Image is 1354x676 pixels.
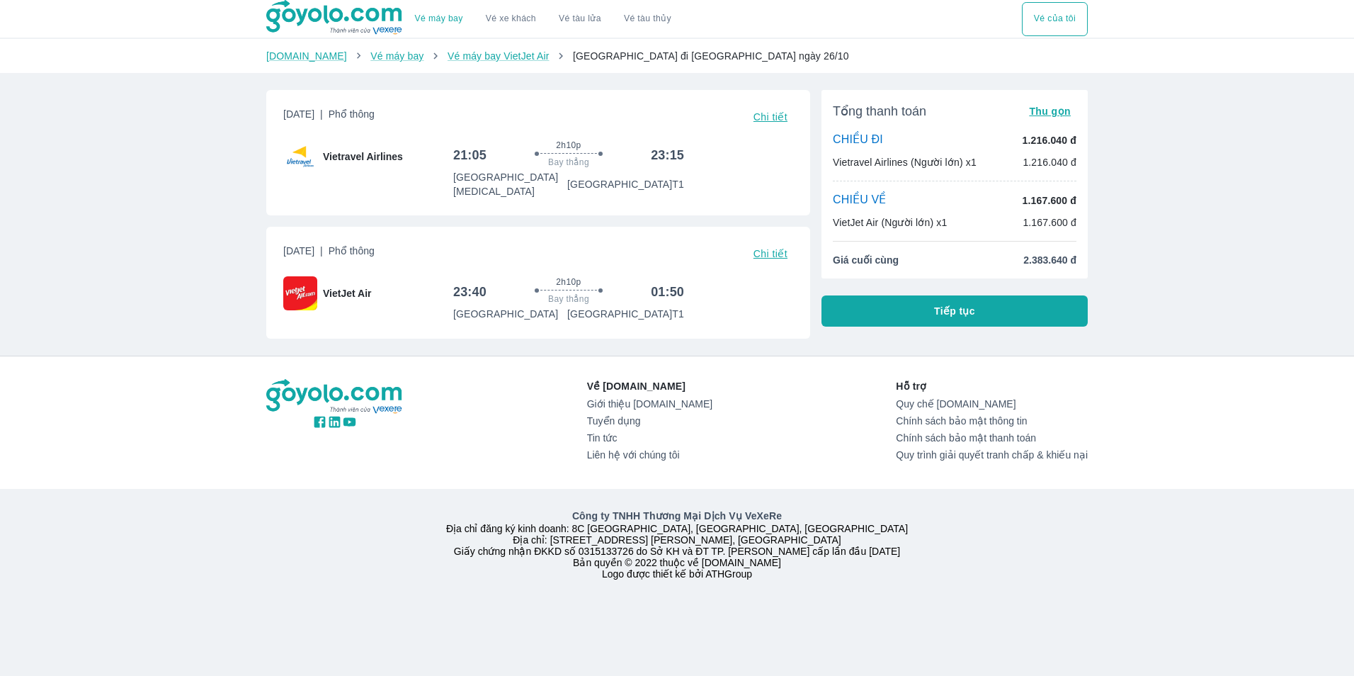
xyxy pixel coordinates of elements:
[587,449,712,461] a: Liên hệ với chúng tôi
[453,307,558,321] p: [GEOGRAPHIC_DATA]
[1022,2,1088,36] button: Vé của tôi
[320,245,323,257] span: |
[486,13,536,24] a: Vé xe khách
[283,244,375,264] span: [DATE]
[453,147,487,164] h6: 21:05
[548,157,589,168] span: Bay thẳng
[1022,2,1088,36] div: choose transportation mode
[453,170,567,198] p: [GEOGRAPHIC_DATA] [MEDICAL_DATA]
[266,50,347,62] a: [DOMAIN_NAME]
[587,415,712,427] a: Tuyển dụng
[556,276,581,288] span: 2h10p
[833,253,899,267] span: Giá cuối cùng
[896,379,1088,393] p: Hỗ trợ
[587,432,712,444] a: Tin tức
[833,215,947,230] p: VietJet Air (Người lớn) x1
[329,108,375,120] span: Phổ thông
[1023,193,1076,208] p: 1.167.600 đ
[573,50,849,62] span: [GEOGRAPHIC_DATA] đi [GEOGRAPHIC_DATA] ngày 26/10
[833,155,977,169] p: Vietravel Airlines (Người lớn) x1
[415,13,463,24] a: Vé máy bay
[556,140,581,151] span: 2h10p
[567,177,684,191] p: [GEOGRAPHIC_DATA] T1
[934,304,975,318] span: Tiếp tục
[370,50,423,62] a: Vé máy bay
[320,108,323,120] span: |
[613,2,683,36] button: Vé tàu thủy
[548,293,589,305] span: Bay thẳng
[269,509,1085,523] p: Công ty TNHH Thương Mại Dịch Vụ VeXeRe
[896,449,1088,461] a: Quy trình giải quyết tranh chấp & khiếu nại
[1029,106,1071,117] span: Thu gọn
[896,415,1088,427] a: Chính sách bảo mật thông tin
[651,283,684,300] h6: 01:50
[753,111,787,123] span: Chi tiết
[896,398,1088,410] a: Quy chế [DOMAIN_NAME]
[404,2,683,36] div: choose transportation mode
[266,379,404,415] img: logo
[266,49,1088,63] nav: breadcrumb
[587,379,712,393] p: Về [DOMAIN_NAME]
[1023,133,1076,147] p: 1.216.040 đ
[1023,253,1076,267] span: 2.383.640 đ
[896,432,1088,444] a: Chính sách bảo mật thanh toán
[329,245,375,257] span: Phổ thông
[833,193,887,208] p: CHIỀU VỀ
[258,509,1096,580] div: Địa chỉ đăng ký kinh doanh: 8C [GEOGRAPHIC_DATA], [GEOGRAPHIC_DATA], [GEOGRAPHIC_DATA] Địa chỉ: [...
[651,147,684,164] h6: 23:15
[323,150,403,164] span: Vietravel Airlines
[587,398,712,410] a: Giới thiệu [DOMAIN_NAME]
[448,50,549,62] a: Vé máy bay VietJet Air
[283,107,375,127] span: [DATE]
[567,307,684,321] p: [GEOGRAPHIC_DATA] T1
[753,248,787,259] span: Chi tiết
[453,283,487,300] h6: 23:40
[1023,155,1076,169] p: 1.216.040 đ
[833,103,926,120] span: Tổng thanh toán
[1023,215,1076,230] p: 1.167.600 đ
[833,133,883,148] p: CHIỀU ĐI
[748,107,793,127] button: Chi tiết
[1023,101,1076,121] button: Thu gọn
[748,244,793,264] button: Chi tiết
[323,286,371,300] span: VietJet Air
[821,295,1088,327] button: Tiếp tục
[547,2,613,36] a: Vé tàu lửa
